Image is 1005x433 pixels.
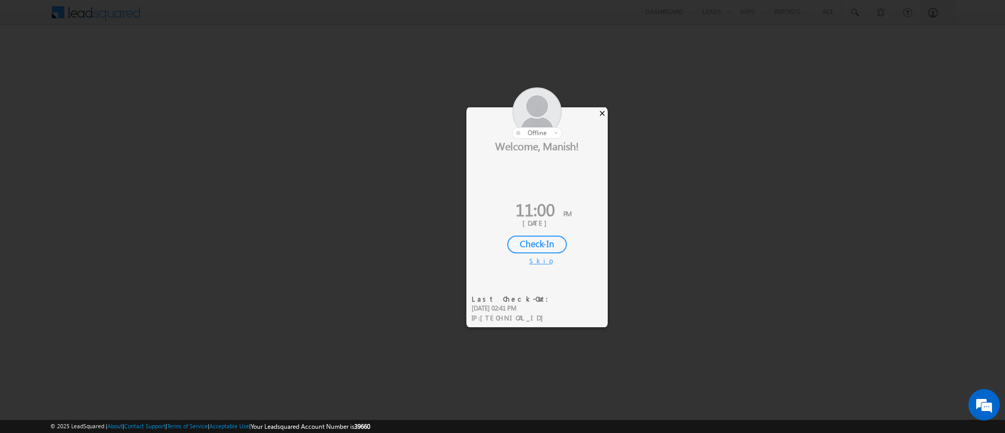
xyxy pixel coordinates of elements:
div: × [597,107,608,119]
div: Last Check-Out: [472,294,555,304]
span: offline [528,129,546,137]
div: Welcome, Manish! [466,139,608,152]
div: [DATE] [474,218,600,228]
span: PM [563,209,572,218]
span: © 2025 LeadSquared | | | | | [50,421,370,431]
a: Acceptable Use [209,423,249,429]
span: 39660 [354,423,370,430]
a: Terms of Service [167,423,208,429]
div: [DATE] 02:41 PM [472,304,555,313]
span: [TECHNICAL_ID] [480,313,549,322]
span: Your Leadsquared Account Number is [251,423,370,430]
span: 11:00 [516,197,555,221]
div: Check-In [507,236,567,253]
div: Skip [529,256,545,265]
div: IP : [472,313,555,323]
a: Contact Support [124,423,165,429]
a: About [107,423,122,429]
